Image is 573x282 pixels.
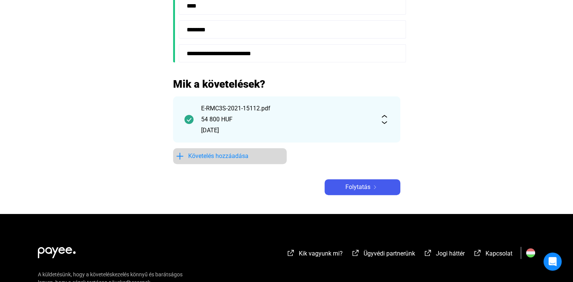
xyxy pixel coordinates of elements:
img: external-link-white [473,249,482,257]
button: Folytatásarrow-right-white [325,179,400,195]
img: external-link-white [351,249,360,257]
span: Kapcsolat [486,250,512,257]
span: Ügyvédi partnerünk [364,250,415,257]
a: external-link-whiteJogi háttér [423,251,465,258]
h2: Mik a követelések? [173,77,400,91]
img: external-link-white [286,249,295,257]
span: Kik vagyunk mi? [299,250,343,257]
a: external-link-whiteKapcsolat [473,251,512,258]
img: plus-blue [175,152,184,161]
img: white-payee-white-dot.svg [38,243,76,258]
img: arrow-right-white [370,185,379,189]
div: 54 800 HUF [201,115,372,124]
span: Folytatás [345,183,370,192]
a: external-link-whiteKik vagyunk mi? [286,251,343,258]
a: external-link-whiteÜgyvédi partnerünk [351,251,415,258]
div: E-RMC3S-2021-15112.pdf [201,104,372,113]
span: Követelés hozzáadása [188,152,248,161]
div: Open Intercom Messenger [543,253,562,271]
div: [DATE] [201,126,372,135]
img: checkmark-darker-green-circle [184,115,194,124]
button: plus-blueKövetelés hozzáadása [173,148,287,164]
img: external-link-white [423,249,432,257]
span: Jogi háttér [436,250,465,257]
img: expand [380,115,389,124]
img: HU.svg [526,248,535,257]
